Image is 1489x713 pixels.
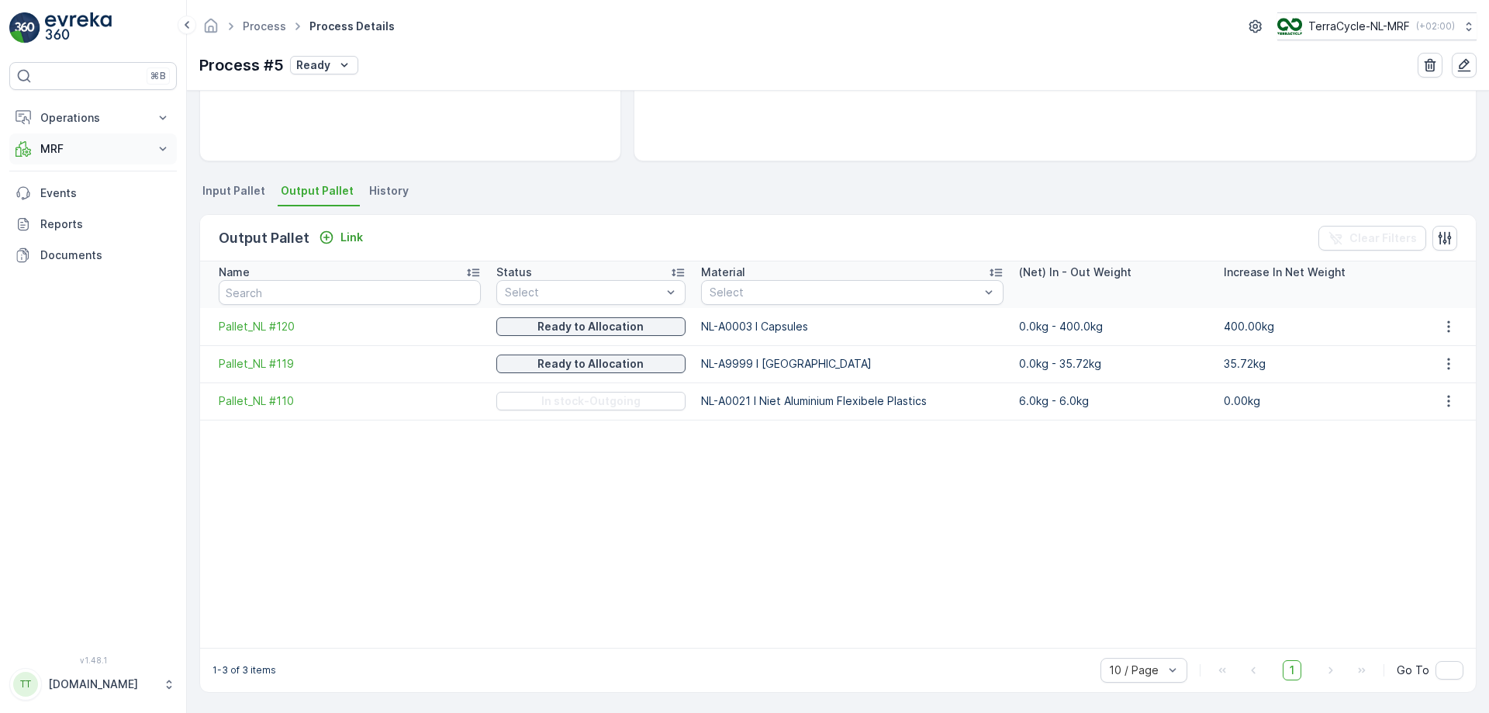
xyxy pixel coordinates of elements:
td: 400.00kg [1216,308,1421,345]
p: Process #5 [199,54,284,77]
p: Operations [40,110,146,126]
p: Reports [40,216,171,232]
button: TerraCycle-NL-MRF(+02:00) [1277,12,1477,40]
td: NL-A0021 I Niet Aluminium Flexibele Plastics [693,382,1011,420]
a: Homepage [202,23,219,36]
td: NL-A0003 I Capsules [693,308,1011,345]
p: Ready to Allocation [537,356,644,372]
p: Select [505,285,662,300]
span: History [369,183,409,199]
p: Ready [296,57,330,73]
span: Output Pallet [281,183,354,199]
span: Input Pallet [202,183,265,199]
a: Process [243,19,286,33]
p: Output Pallet [219,227,309,249]
span: v 1.48.1 [9,656,177,665]
p: Ready to Allocation [537,319,644,334]
p: TerraCycle-NL-MRF [1308,19,1410,34]
span: Process Details [306,19,398,34]
div: TT [13,672,38,697]
button: Operations [9,102,177,133]
p: In stock-Outgoing [541,393,641,409]
button: Ready to Allocation [496,317,686,336]
p: 1-3 of 3 items [212,664,276,677]
input: Search [219,280,481,305]
p: Link [340,230,363,245]
a: Pallet_NL #120 [219,319,481,334]
td: 0.0kg - 400.0kg [1011,308,1216,345]
button: MRF [9,133,177,164]
p: Status [496,265,532,280]
button: TT[DOMAIN_NAME] [9,668,177,701]
span: 1 [1283,660,1301,680]
td: 35.72kg [1216,345,1421,382]
a: Documents [9,240,177,271]
p: Events [40,185,171,201]
button: In stock-Outgoing [496,392,686,410]
p: ⌘B [150,70,166,82]
img: logo_light-DOdMpM7g.png [45,12,112,43]
p: Name [219,265,250,280]
p: Material [701,265,745,280]
td: 6.0kg - 6.0kg [1011,382,1216,420]
td: 0.0kg - 35.72kg [1011,345,1216,382]
span: Go To [1397,663,1429,678]
td: 0.00kg [1216,382,1421,420]
a: Pallet_NL #110 [219,393,481,409]
p: Increase In Net Weight [1224,265,1346,280]
p: Documents [40,247,171,263]
p: (Net) In - Out Weight [1019,265,1131,280]
img: logo [9,12,40,43]
p: Select [710,285,979,300]
button: Link [313,228,369,247]
p: Clear Filters [1349,230,1417,246]
a: Events [9,178,177,209]
img: TC_v739CUj.png [1277,18,1302,35]
p: MRF [40,141,146,157]
button: Clear Filters [1318,226,1426,251]
td: NL-A9999 I [GEOGRAPHIC_DATA] [693,345,1011,382]
a: Pallet_NL #119 [219,356,481,372]
button: Ready [290,56,358,74]
a: Reports [9,209,177,240]
button: Ready to Allocation [496,355,686,373]
p: ( +02:00 ) [1416,20,1455,33]
p: [DOMAIN_NAME] [48,677,155,692]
